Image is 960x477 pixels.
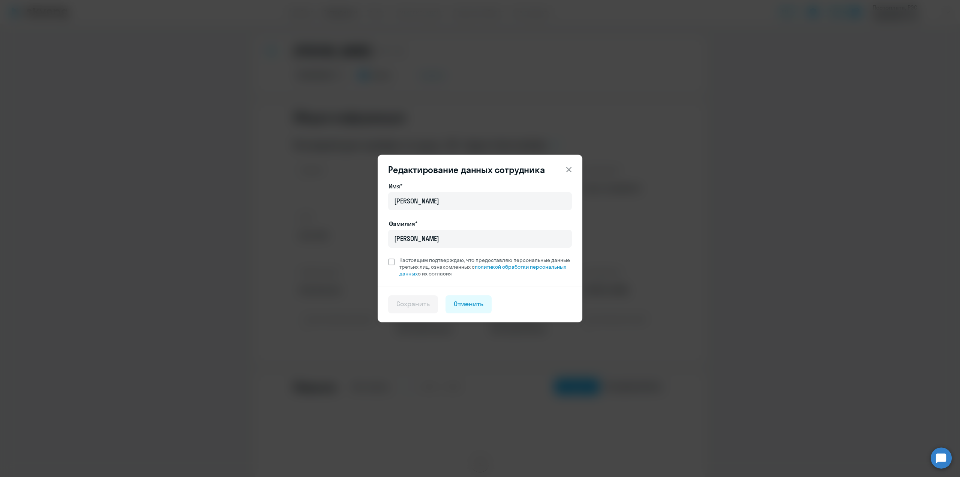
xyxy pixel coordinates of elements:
[399,263,566,277] a: политикой обработки персональных данных
[378,164,582,176] header: Редактирование данных сотрудника
[454,299,484,309] div: Отменить
[388,295,438,313] button: Сохранить
[445,295,492,313] button: Отменить
[399,257,572,277] span: Настоящим подтверждаю, что предоставляю персональные данные третьих лиц, ознакомленных с с их сог...
[396,299,430,309] div: Сохранить
[389,219,417,228] label: Фамилия*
